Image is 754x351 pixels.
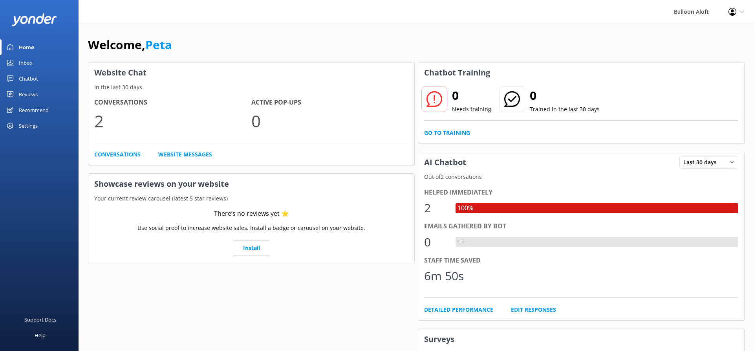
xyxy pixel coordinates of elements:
div: Chatbot [19,71,38,86]
div: Settings [19,118,38,134]
h4: Active Pop-ups [251,97,408,108]
div: 2 [424,198,448,217]
h2: 0 [530,86,600,105]
div: Support Docs [24,312,56,327]
a: Website Messages [158,150,212,159]
div: Reviews [19,86,38,102]
h3: Showcase reviews on your website [88,174,414,194]
p: Trained in the last 30 days [530,105,600,114]
div: Inbox [19,55,33,71]
div: Staff time saved [424,255,738,266]
div: Helped immediately [424,187,738,198]
div: There’s no reviews yet ⭐ [214,209,289,219]
div: 6m 50s [424,266,464,285]
a: Conversations [94,150,141,159]
p: Use social proof to increase website sales. Install a badge or carousel on your website. [137,224,365,232]
a: Peta [145,37,172,53]
a: Go to Training [424,129,470,137]
p: Out of 2 conversations [418,173,744,181]
div: 0% [456,237,468,247]
h1: Welcome, [88,35,172,54]
div: Emails gathered by bot [424,221,738,232]
div: Recommend [19,102,49,118]
div: 100% [456,203,475,213]
a: Install [233,240,270,256]
h4: Conversations [94,97,251,108]
img: yonder-white-logo.png [12,13,57,26]
p: 2 [94,108,251,134]
span: Last 30 days [683,158,721,167]
p: Needs training [452,105,491,114]
div: Help [35,327,46,343]
h3: Chatbot Training [418,62,496,83]
div: 0 [424,233,448,252]
h3: Surveys [418,329,744,349]
a: Edit Responses [511,305,556,314]
h3: AI Chatbot [418,152,472,173]
p: In the last 30 days [88,83,414,92]
div: Home [19,39,34,55]
a: Detailed Performance [424,305,493,314]
p: Your current review carousel (latest 5 star reviews) [88,194,414,203]
h2: 0 [452,86,491,105]
h3: Website Chat [88,62,414,83]
p: 0 [251,108,408,134]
